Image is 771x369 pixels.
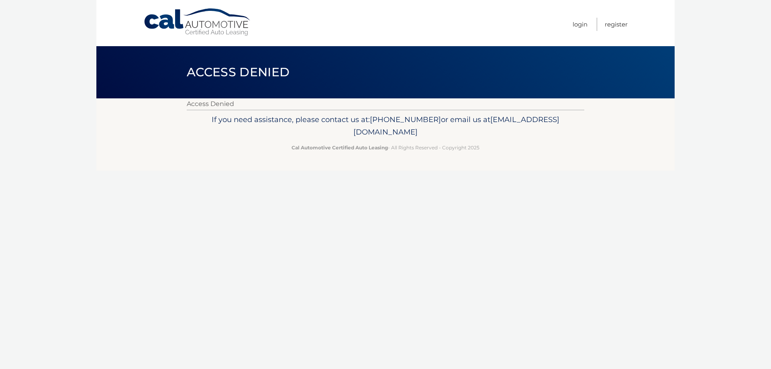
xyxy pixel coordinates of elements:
p: Access Denied [187,98,584,110]
a: Register [605,18,628,31]
p: If you need assistance, please contact us at: or email us at [192,113,579,139]
a: Login [573,18,587,31]
strong: Cal Automotive Certified Auto Leasing [292,145,388,151]
a: Cal Automotive [143,8,252,37]
p: - All Rights Reserved - Copyright 2025 [192,143,579,152]
span: Access Denied [187,65,290,80]
span: [PHONE_NUMBER] [370,115,441,124]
